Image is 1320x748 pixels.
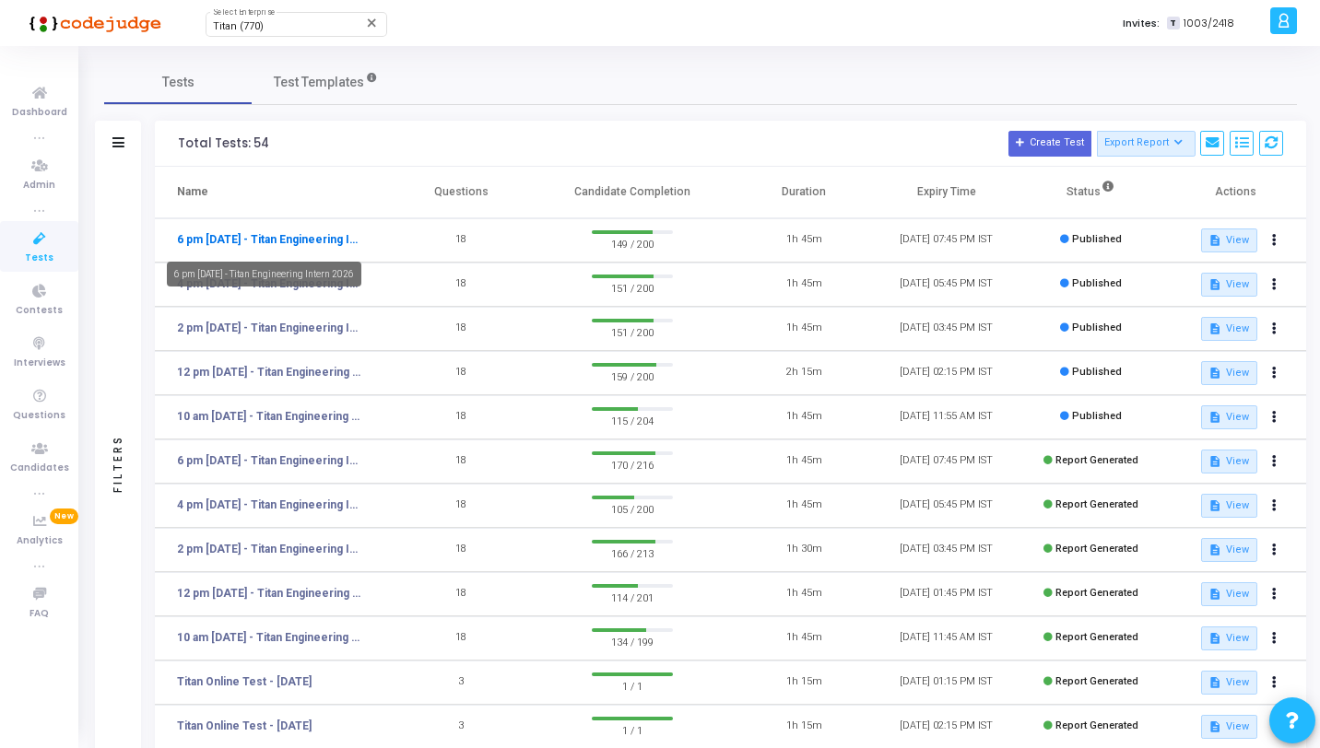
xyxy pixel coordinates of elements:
mat-icon: description [1208,720,1221,733]
a: 2 pm [DATE] - Titan Engineering Intern 2026 [177,541,361,557]
td: 18 [390,395,533,439]
span: Report Generated [1055,675,1138,687]
td: [DATE] 11:45 AM IST [875,616,1018,660]
span: 114 / 201 [592,588,674,606]
td: [DATE] 11:55 AM IST [875,395,1018,439]
td: 18 [390,572,533,616]
button: View [1201,450,1257,473]
a: 10 am [DATE] - Titan Engineering Intern 2026 [177,629,361,646]
td: 2h 15m [733,351,876,395]
mat-icon: description [1208,455,1221,468]
span: Report Generated [1055,543,1138,555]
a: 10 am [DATE] - Titan Engineering Intern 2026 [177,408,361,425]
a: 12 pm [DATE] - Titan Engineering Intern 2026 [177,364,361,380]
mat-icon: description [1208,543,1221,556]
span: 151 / 200 [592,278,674,297]
td: [DATE] 07:45 PM IST [875,218,1018,263]
span: Questions [13,408,65,424]
td: 1h 45m [733,395,876,439]
span: Tests [162,73,194,92]
button: View [1201,671,1257,695]
button: View [1201,582,1257,606]
td: 18 [390,528,533,572]
button: View [1201,626,1257,650]
a: Titan Online Test - [DATE] [177,718,312,734]
td: 1h 45m [733,439,876,484]
td: [DATE] 01:45 PM IST [875,572,1018,616]
span: Published [1072,233,1122,245]
span: 134 / 199 [592,632,674,650]
th: Name [155,167,390,218]
span: Contests [16,303,63,319]
mat-icon: description [1208,632,1221,645]
span: Test Templates [274,73,364,92]
td: 1h 45m [733,484,876,528]
th: Expiry Time [875,167,1018,218]
span: Tests [25,251,53,266]
mat-icon: description [1208,367,1221,380]
a: 4 pm [DATE] - Titan Engineering Intern 2026 [177,497,361,513]
td: 18 [390,218,533,263]
a: 12 pm [DATE] - Titan Engineering Intern 2026 [177,585,361,602]
th: Status [1018,167,1163,218]
button: Create Test [1008,131,1091,157]
span: 159 / 200 [592,367,674,385]
td: 1h 45m [733,307,876,351]
span: 166 / 213 [592,543,674,562]
td: [DATE] 05:45 PM IST [875,484,1018,528]
span: New [50,508,78,524]
td: [DATE] 03:45 PM IST [875,307,1018,351]
th: Duration [733,167,876,218]
td: [DATE] 02:15 PM IST [875,351,1018,395]
td: 1h 15m [733,660,876,705]
mat-icon: description [1208,411,1221,424]
a: 6 pm [DATE] - Titan Engineering Intern 2026 [177,231,361,248]
span: Report Generated [1055,498,1138,510]
td: [DATE] 05:45 PM IST [875,263,1018,307]
span: 151 / 200 [592,322,674,341]
th: Candidate Completion [532,167,732,218]
td: 18 [390,439,533,484]
button: View [1201,494,1257,518]
mat-icon: Clear [365,16,380,30]
button: View [1201,273,1257,297]
td: [DATE] 07:45 PM IST [875,439,1018,484]
span: Published [1072,366,1122,378]
span: Report Generated [1055,587,1138,599]
button: View [1201,715,1257,739]
mat-icon: description [1208,234,1221,247]
button: View [1201,317,1257,341]
span: Interviews [14,356,65,371]
span: Analytics [17,533,63,549]
mat-icon: description [1208,499,1221,512]
td: 1h 45m [733,616,876,660]
button: View [1201,361,1257,385]
div: Total Tests: 54 [178,136,269,151]
td: [DATE] 01:15 PM IST [875,660,1018,705]
span: Report Generated [1055,454,1138,466]
span: 115 / 204 [592,411,674,429]
td: 1h 45m [733,263,876,307]
span: Admin [23,178,55,193]
span: 149 / 200 [592,234,674,252]
a: 2 pm [DATE] - Titan Engineering Intern 2026 [177,320,361,336]
td: 1h 45m [733,572,876,616]
span: 105 / 200 [592,499,674,518]
span: Published [1072,277,1122,289]
img: logo [23,5,161,41]
td: 1h 45m [733,218,876,263]
a: 6 pm [DATE] - Titan Engineering Intern 2026 [177,452,361,469]
span: Report Generated [1055,719,1138,731]
span: Candidates [10,461,69,476]
button: View [1201,538,1257,562]
td: [DATE] 03:45 PM IST [875,528,1018,572]
span: Published [1072,321,1122,333]
span: Report Generated [1055,631,1138,643]
span: 170 / 216 [592,455,674,473]
mat-icon: description [1208,676,1221,689]
button: View [1201,228,1257,252]
td: 18 [390,263,533,307]
td: 18 [390,484,533,528]
span: 1 / 1 [592,720,674,739]
span: FAQ [29,606,49,622]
